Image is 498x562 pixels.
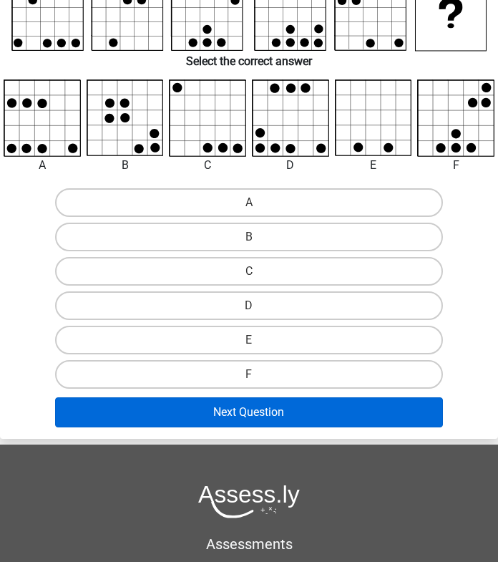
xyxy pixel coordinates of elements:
[45,536,453,553] h5: Assessments
[55,257,443,286] label: C
[55,397,443,427] button: Next Question
[55,188,443,217] label: A
[198,485,300,518] img: Assessly logo
[55,291,443,320] label: D
[6,52,492,68] h6: Select the correct answer
[241,157,340,174] div: D
[55,223,443,251] label: B
[55,326,443,354] label: E
[55,360,443,389] label: F
[76,157,175,174] div: B
[158,157,257,174] div: C
[324,157,423,174] div: E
